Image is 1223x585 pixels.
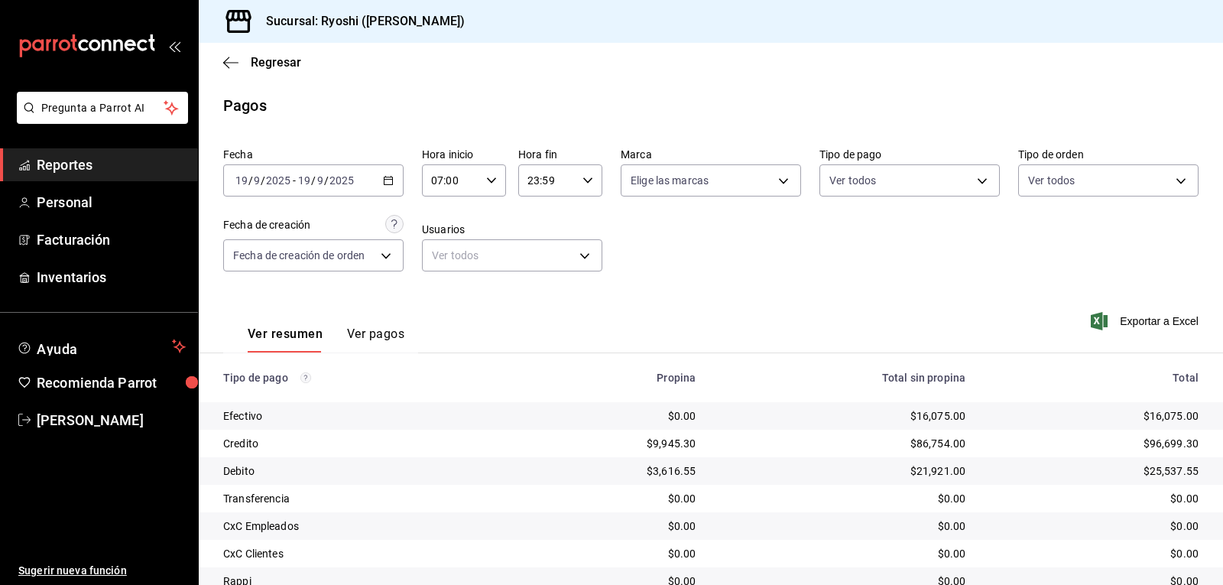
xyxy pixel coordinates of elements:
[253,174,261,187] input: --
[720,491,965,506] div: $0.00
[233,248,365,263] span: Fecha de creación de orden
[720,372,965,384] div: Total sin propina
[518,149,602,160] label: Hora fin
[223,217,310,233] div: Fecha de creación
[720,518,965,534] div: $0.00
[223,491,497,506] div: Transferencia
[223,94,267,117] div: Pagos
[720,546,965,561] div: $0.00
[316,174,324,187] input: --
[329,174,355,187] input: ----
[223,463,497,479] div: Debito
[990,408,1199,424] div: $16,075.00
[41,100,164,116] span: Pregunta a Parrot AI
[293,174,296,187] span: -
[422,149,506,160] label: Hora inicio
[1094,312,1199,330] button: Exportar a Excel
[521,436,696,451] div: $9,945.30
[248,174,253,187] span: /
[521,546,696,561] div: $0.00
[990,491,1199,506] div: $0.00
[990,372,1199,384] div: Total
[18,563,186,579] span: Sugerir nueva función
[37,192,186,213] span: Personal
[521,372,696,384] div: Propina
[223,546,497,561] div: CxC Clientes
[223,518,497,534] div: CxC Empleados
[37,410,186,431] span: [PERSON_NAME]
[300,372,311,383] svg: Los pagos realizados con Pay y otras terminales son montos brutos.
[621,149,801,160] label: Marca
[990,463,1199,479] div: $25,537.55
[1018,149,1199,160] label: Tipo de orden
[223,372,497,384] div: Tipo de pago
[223,408,497,424] div: Efectivo
[223,149,404,160] label: Fecha
[819,149,1000,160] label: Tipo de pago
[17,92,188,124] button: Pregunta a Parrot AI
[37,154,186,175] span: Reportes
[324,174,329,187] span: /
[1028,173,1075,188] span: Ver todos
[223,55,301,70] button: Regresar
[521,463,696,479] div: $3,616.55
[990,436,1199,451] div: $96,699.30
[347,327,404,353] button: Ver pagos
[829,173,876,188] span: Ver todos
[248,327,404,353] div: navigation tabs
[422,224,602,235] label: Usuarios
[254,12,465,31] h3: Sucursal: Ryoshi ([PERSON_NAME])
[311,174,316,187] span: /
[261,174,265,187] span: /
[37,267,186,288] span: Inventarios
[223,436,497,451] div: Credito
[720,408,965,424] div: $16,075.00
[631,173,709,188] span: Elige las marcas
[37,229,186,250] span: Facturación
[990,546,1199,561] div: $0.00
[720,463,965,479] div: $21,921.00
[248,327,323,353] button: Ver resumen
[265,174,291,187] input: ----
[521,408,696,424] div: $0.00
[235,174,248,187] input: --
[168,40,180,52] button: open_drawer_menu
[297,174,311,187] input: --
[720,436,965,451] div: $86,754.00
[37,372,186,393] span: Recomienda Parrot
[37,337,166,356] span: Ayuda
[521,491,696,506] div: $0.00
[11,111,188,127] a: Pregunta a Parrot AI
[990,518,1199,534] div: $0.00
[521,518,696,534] div: $0.00
[422,239,602,271] div: Ver todos
[251,55,301,70] span: Regresar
